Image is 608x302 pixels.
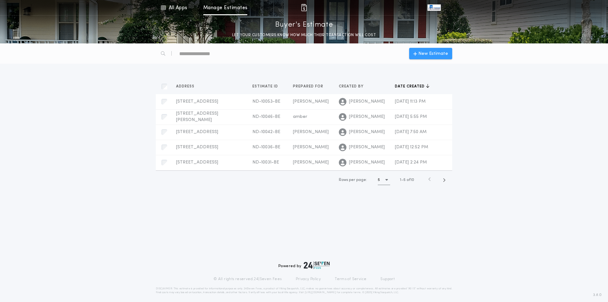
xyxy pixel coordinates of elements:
a: Privacy Policy [296,277,321,282]
span: ND-10036-BE [252,145,280,150]
span: [STREET_ADDRESS] [176,130,218,134]
span: [PERSON_NAME] [349,99,385,105]
button: Estimate ID [252,83,283,90]
img: vs-icon [427,4,441,11]
button: Created by [339,83,368,90]
span: ND-10046-BE [252,114,280,119]
a: Support [380,277,395,282]
p: DISCLAIMER: This estimate is provided for informational purposes only. 24|Seven Fees, a product o... [156,287,452,294]
span: 5 [403,178,406,182]
span: amber [293,114,307,119]
img: logo [304,261,330,269]
span: [STREET_ADDRESS] [176,160,218,165]
span: Address [176,84,196,89]
button: Date created [395,83,429,90]
span: [PERSON_NAME] [349,114,385,120]
span: Estimate ID [252,84,279,89]
span: [PERSON_NAME] [349,159,385,166]
button: 5 [378,175,390,185]
span: [DATE] 11:13 PM [395,99,426,104]
span: ND-10042-BE [252,130,280,134]
span: Date created [395,84,426,89]
span: [DATE] 12:52 PM [395,145,428,150]
span: [DATE] 2:24 PM [395,160,427,165]
a: [URL][DOMAIN_NAME] [305,291,336,294]
span: Prepared for [293,84,325,89]
span: [DATE] 7:50 AM [395,130,427,134]
span: [STREET_ADDRESS][PERSON_NAME] [176,111,218,122]
p: © All rights reserved. 24|Seven Fees [213,277,282,282]
button: Address [176,83,199,90]
span: [PERSON_NAME] [349,129,385,135]
span: 3.8.0 [593,292,602,298]
span: Created by [339,84,365,89]
p: Buyer's Estimate [275,20,333,30]
span: 1 [400,178,401,182]
span: of 10 [407,177,414,183]
span: New Estimate [418,50,448,57]
a: Terms of Service [335,277,366,282]
button: New Estimate [409,48,452,59]
h1: 5 [378,177,380,183]
span: ND-10053-BE [252,99,280,104]
span: Rows per page: [339,178,367,182]
span: [PERSON_NAME] [293,130,329,134]
span: [PERSON_NAME] [293,160,329,165]
img: img [300,4,308,11]
p: LET YOUR CUSTOMERS KNOW HOW MUCH THEIR TRANSACTION WILL COST [226,32,382,38]
span: [PERSON_NAME] [293,145,329,150]
div: Powered by [278,261,330,269]
span: ND-10031-BE [252,160,279,165]
span: [DATE] 5:55 PM [395,114,427,119]
span: [PERSON_NAME] [293,99,329,104]
span: [PERSON_NAME] [349,144,385,151]
span: [STREET_ADDRESS] [176,99,218,104]
span: [STREET_ADDRESS] [176,145,218,150]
